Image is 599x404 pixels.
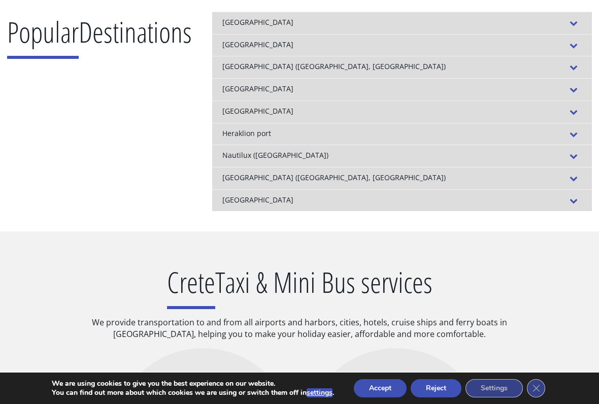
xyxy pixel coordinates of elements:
button: Accept [354,379,407,397]
span: Crete [167,262,215,309]
p: We are using cookies to give you the best experience on our website. [52,379,334,388]
span: Popular [7,12,79,59]
div: [GEOGRAPHIC_DATA] [212,189,592,212]
button: Close GDPR Cookie Banner [527,379,545,397]
div: [GEOGRAPHIC_DATA] [212,12,592,34]
h2: Taxi & Mini Bus services [71,262,528,317]
div: [GEOGRAPHIC_DATA] [212,100,592,123]
div: [GEOGRAPHIC_DATA] [212,78,592,100]
div: [GEOGRAPHIC_DATA] ([GEOGRAPHIC_DATA], [GEOGRAPHIC_DATA]) [212,56,592,78]
p: We provide transportation to and from all airports and harbors, cities, hotels, cruise ships and ... [71,317,528,348]
div: Nautilux ([GEOGRAPHIC_DATA]) [212,145,592,167]
div: Heraklion port [212,123,592,145]
button: settings [307,388,332,397]
button: Settings [465,379,523,397]
div: [GEOGRAPHIC_DATA] [212,34,592,56]
h2: Destinations [7,12,192,66]
div: [GEOGRAPHIC_DATA] ([GEOGRAPHIC_DATA], [GEOGRAPHIC_DATA]) [212,167,592,189]
button: Reject [411,379,461,397]
p: You can find out more about which cookies we are using or switch them off in . [52,388,334,397]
